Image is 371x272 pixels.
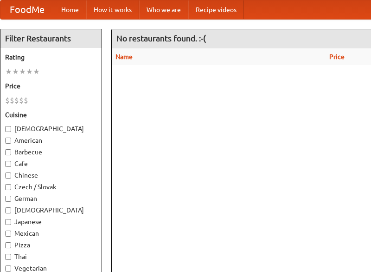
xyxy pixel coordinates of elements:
h5: Rating [5,53,97,62]
a: Who we are [139,0,188,19]
a: Name [115,53,133,60]
a: Price [329,53,345,60]
label: Mexican [5,229,97,238]
label: [DEMOGRAPHIC_DATA] [5,206,97,215]
h5: Cuisine [5,110,97,119]
input: American [5,138,11,144]
label: Barbecue [5,147,97,157]
label: American [5,136,97,145]
ng-pluralize: No restaurants found. :-( [116,34,206,43]
label: Chinese [5,171,97,180]
input: Chinese [5,172,11,179]
input: Thai [5,254,11,260]
input: Barbecue [5,149,11,155]
input: [DEMOGRAPHIC_DATA] [5,126,11,132]
h4: Filter Restaurants [0,29,102,48]
li: $ [5,95,10,106]
input: Czech / Slovak [5,184,11,190]
li: $ [14,95,19,106]
li: ★ [33,66,40,77]
h5: Price [5,81,97,91]
input: German [5,196,11,202]
label: [DEMOGRAPHIC_DATA] [5,124,97,133]
a: FoodMe [0,0,54,19]
input: [DEMOGRAPHIC_DATA] [5,207,11,213]
label: Czech / Slovak [5,182,97,192]
label: Thai [5,252,97,261]
a: Home [54,0,86,19]
label: German [5,194,97,203]
a: Recipe videos [188,0,244,19]
label: Pizza [5,240,97,250]
li: ★ [12,66,19,77]
li: $ [24,95,28,106]
input: Cafe [5,161,11,167]
li: ★ [5,66,12,77]
input: Mexican [5,231,11,237]
a: How it works [86,0,139,19]
input: Japanese [5,219,11,225]
input: Pizza [5,242,11,248]
li: $ [19,95,24,106]
li: $ [10,95,14,106]
li: ★ [19,66,26,77]
input: Vegetarian [5,265,11,272]
li: ★ [26,66,33,77]
label: Japanese [5,217,97,226]
label: Cafe [5,159,97,168]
